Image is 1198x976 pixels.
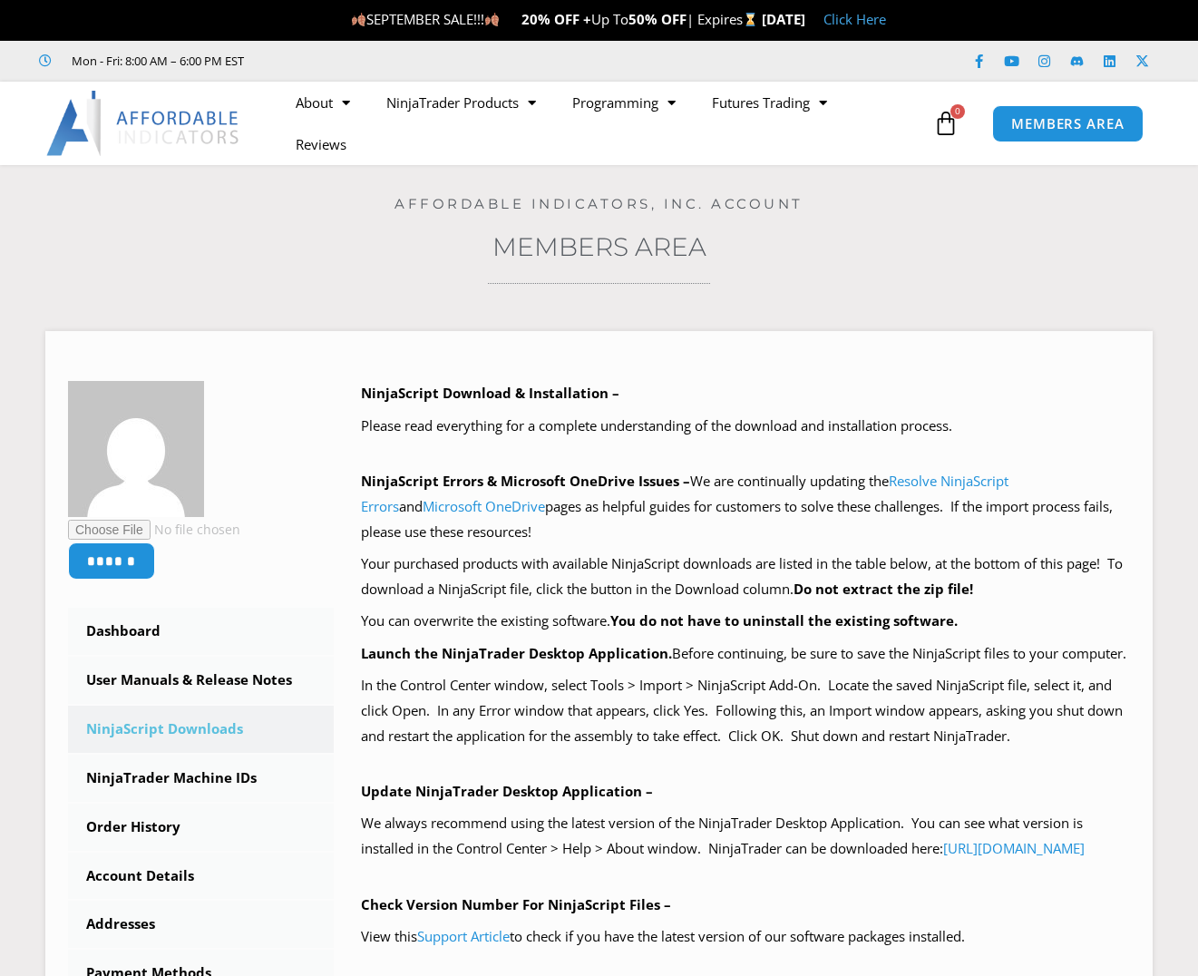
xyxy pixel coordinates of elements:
p: In the Control Center window, select Tools > Import > NinjaScript Add-On. Locate the saved NinjaS... [361,673,1130,749]
a: Addresses [68,901,334,948]
b: Do not extract the zip file! [794,580,973,598]
a: Microsoft OneDrive [423,497,545,515]
span: Mon - Fri: 8:00 AM – 6:00 PM EST [67,50,244,72]
img: 🍂 [352,13,365,26]
a: NinjaTrader Machine IDs [68,755,334,802]
strong: [DATE] [762,10,805,28]
img: ⌛ [744,13,757,26]
a: Members Area [492,231,706,262]
b: Check Version Number For NinjaScript Files – [361,895,671,913]
a: Futures Trading [694,82,845,123]
p: We always recommend using the latest version of the NinjaTrader Desktop Application. You can see ... [361,811,1130,862]
p: You can overwrite the existing software. [361,609,1130,634]
a: MEMBERS AREA [992,105,1144,142]
img: LogoAI | Affordable Indicators – NinjaTrader [46,91,241,156]
a: Resolve NinjaScript Errors [361,472,1008,515]
strong: 50% OFF [628,10,687,28]
span: 0 [950,104,965,119]
b: You do not have to uninstall the existing software. [610,611,958,630]
a: Support Article [417,927,510,945]
a: User Manuals & Release Notes [68,657,334,704]
a: About [278,82,368,123]
iframe: Customer reviews powered by Trustpilot [269,52,541,70]
a: Programming [554,82,694,123]
b: NinjaScript Errors & Microsoft OneDrive Issues – [361,472,690,490]
img: 🍂 [485,13,499,26]
a: Reviews [278,123,365,165]
a: Order History [68,804,334,851]
nav: Menu [278,82,930,165]
b: Update NinjaTrader Desktop Application – [361,782,653,800]
a: Affordable Indicators, Inc. Account [394,195,804,212]
p: We are continually updating the and pages as helpful guides for customers to solve these challeng... [361,469,1130,545]
a: NinjaScript Downloads [68,706,334,753]
a: 0 [906,97,986,150]
p: Before continuing, be sure to save the NinjaScript files to your computer. [361,641,1130,667]
a: Dashboard [68,608,334,655]
p: View this to check if you have the latest version of our software packages installed. [361,924,1130,950]
img: 4a6790164b216e562b5c3a413404de7fbb3d2e3c916a0567174af879a4bcf110 [68,381,204,517]
p: Your purchased products with available NinjaScript downloads are listed in the table below, at th... [361,551,1130,602]
a: [URL][DOMAIN_NAME] [943,839,1085,857]
b: Launch the NinjaTrader Desktop Application. [361,644,672,662]
strong: 20% OFF + [521,10,591,28]
a: Account Details [68,853,334,900]
b: NinjaScript Download & Installation – [361,384,619,402]
p: Please read everything for a complete understanding of the download and installation process. [361,414,1130,439]
a: Click Here [823,10,886,28]
a: NinjaTrader Products [368,82,554,123]
span: SEPTEMBER SALE!!! Up To | Expires [351,10,762,28]
span: MEMBERS AREA [1011,117,1125,131]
